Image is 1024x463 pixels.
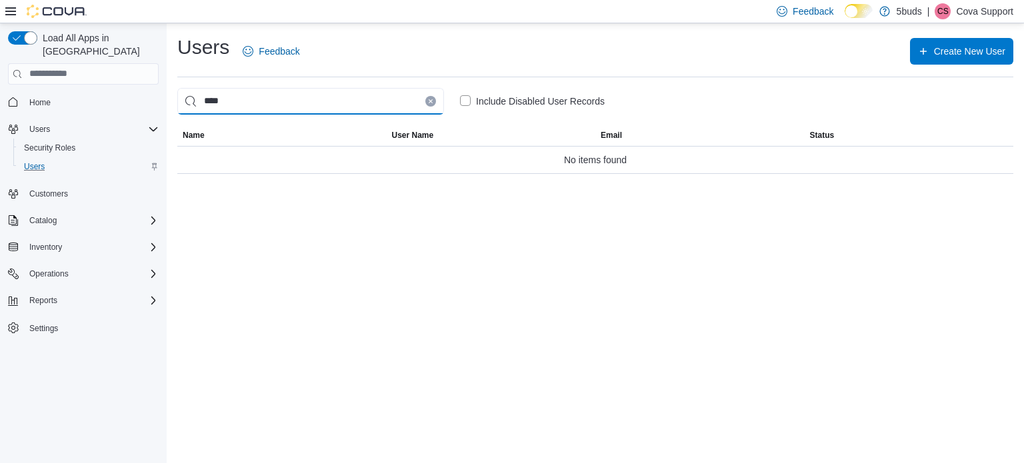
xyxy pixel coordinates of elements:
[24,239,67,255] button: Inventory
[934,45,1005,58] span: Create New User
[24,266,74,282] button: Operations
[910,38,1013,65] button: Create New User
[460,93,605,109] label: Include Disabled User Records
[29,242,62,252] span: Inventory
[19,159,50,175] a: Users
[29,189,68,199] span: Customers
[3,211,164,230] button: Catalog
[24,121,159,137] span: Users
[845,18,845,19] span: Dark Mode
[8,87,159,372] nav: Complex example
[845,4,873,18] input: Dark Mode
[24,121,55,137] button: Users
[3,120,164,139] button: Users
[259,45,299,58] span: Feedback
[24,292,159,308] span: Reports
[29,295,57,306] span: Reports
[29,323,58,334] span: Settings
[13,139,164,157] button: Security Roles
[29,97,51,108] span: Home
[37,31,159,58] span: Load All Apps in [GEOGRAPHIC_DATA]
[425,96,436,107] button: Clear input
[24,239,159,255] span: Inventory
[897,3,922,19] p: 5buds
[392,130,434,141] span: User Name
[13,157,164,176] button: Users
[24,320,63,336] a: Settings
[3,318,164,337] button: Settings
[29,268,69,279] span: Operations
[3,184,164,203] button: Customers
[24,213,62,229] button: Catalog
[237,38,305,65] a: Feedback
[19,140,81,156] a: Security Roles
[177,34,229,61] h1: Users
[601,130,622,141] span: Email
[793,5,833,18] span: Feedback
[27,5,87,18] img: Cova
[3,291,164,310] button: Reports
[3,93,164,112] button: Home
[24,95,56,111] a: Home
[183,130,205,141] span: Name
[24,94,159,111] span: Home
[564,152,627,168] span: No items found
[19,140,159,156] span: Security Roles
[3,264,164,283] button: Operations
[810,130,835,141] span: Status
[3,238,164,256] button: Inventory
[24,186,73,202] a: Customers
[29,124,50,135] span: Users
[956,3,1013,19] p: Cova Support
[24,266,159,282] span: Operations
[927,3,930,19] p: |
[29,215,57,226] span: Catalog
[19,159,159,175] span: Users
[935,3,951,19] div: Cova Support
[24,185,159,202] span: Customers
[24,292,63,308] button: Reports
[24,319,159,336] span: Settings
[937,3,949,19] span: CS
[24,161,45,172] span: Users
[24,143,75,153] span: Security Roles
[24,213,159,229] span: Catalog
